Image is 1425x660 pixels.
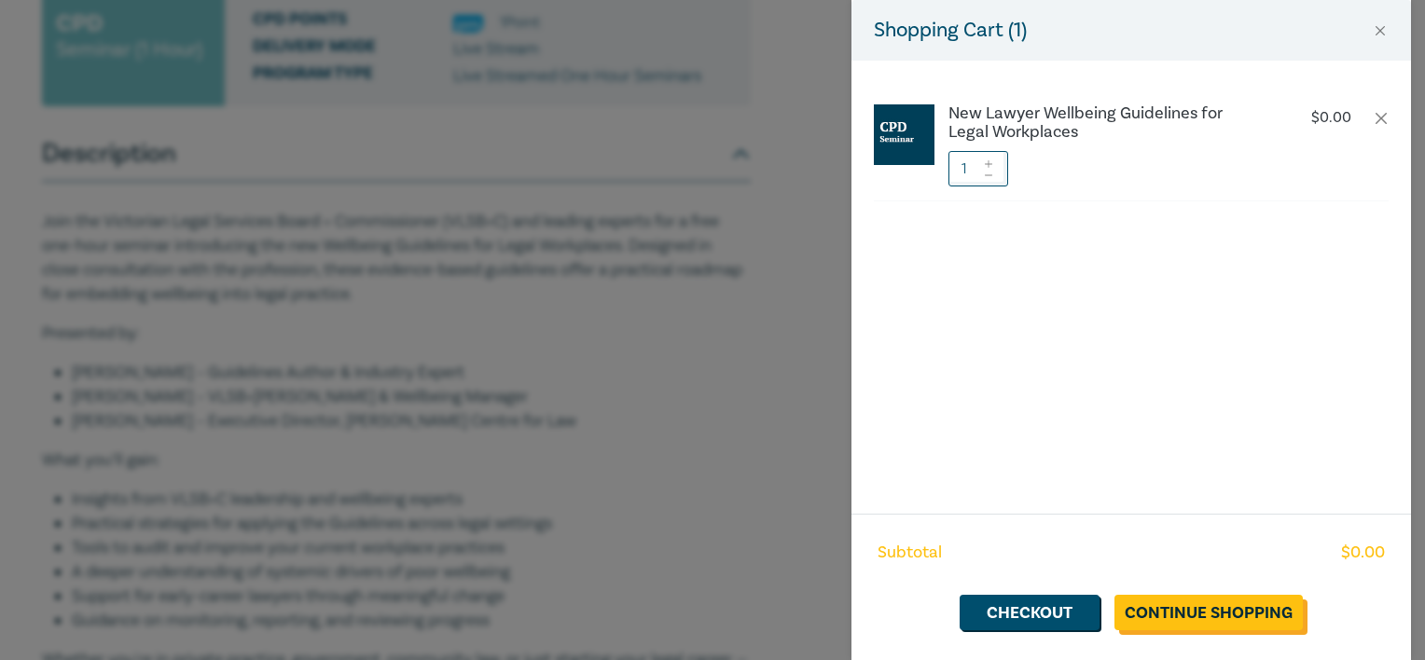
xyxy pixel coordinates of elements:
img: CPD%20Seminar.jpg [874,104,934,165]
a: Continue Shopping [1114,595,1303,630]
p: $ 0.00 [1311,109,1351,127]
span: $ 0.00 [1341,541,1385,565]
a: New Lawyer Wellbeing Guidelines for Legal Workplaces [948,104,1258,142]
button: Close [1372,22,1389,39]
span: Subtotal [878,541,942,565]
input: 1 [948,151,1008,186]
h5: Shopping Cart ( 1 ) [874,15,1027,46]
a: Checkout [960,595,1100,630]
